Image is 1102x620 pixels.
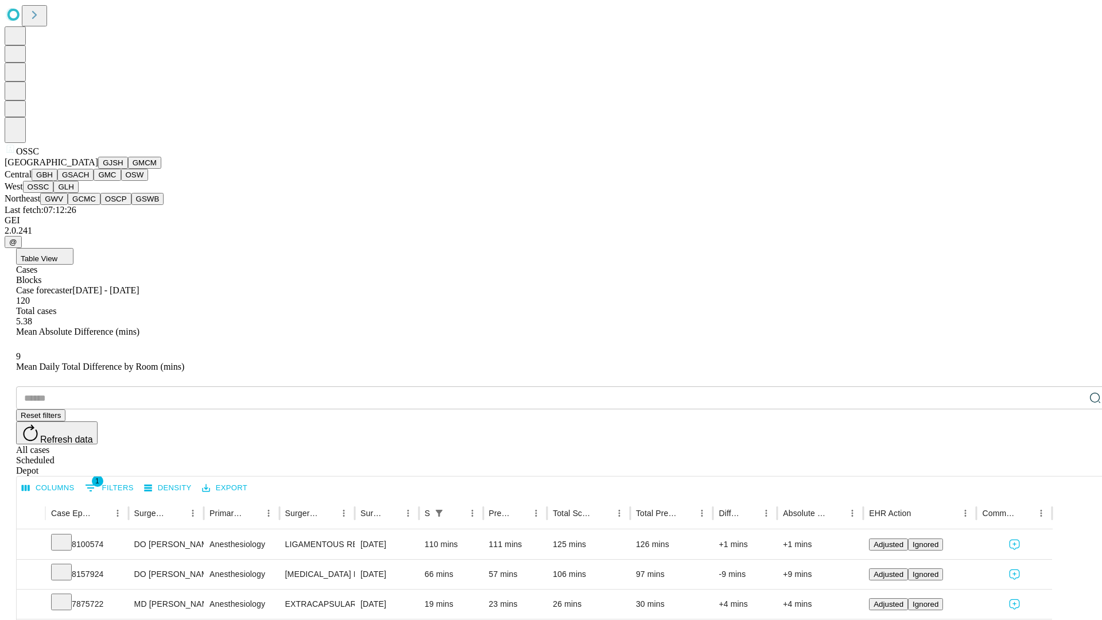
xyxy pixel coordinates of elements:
div: Anesthesiology [209,530,273,559]
button: Sort [245,505,261,521]
div: -9 mins [719,560,771,589]
div: +4 mins [783,590,857,619]
button: GSACH [57,169,94,181]
button: Expand [22,535,40,555]
button: Menu [758,505,774,521]
button: OSW [121,169,149,181]
span: [DATE] - [DATE] [72,285,139,295]
button: Table View [16,248,73,265]
button: GSWB [131,193,164,205]
button: Reset filters [16,409,65,421]
span: Adjusted [874,570,903,579]
button: Menu [400,505,416,521]
button: Menu [110,505,126,521]
span: 120 [16,296,30,305]
span: 9 [16,351,21,361]
button: Adjusted [869,568,908,580]
div: Predicted In Room Duration [489,509,511,518]
button: OSCP [100,193,131,205]
button: Sort [384,505,400,521]
div: +1 mins [719,530,771,559]
div: +4 mins [719,590,771,619]
button: Refresh data [16,421,98,444]
button: Menu [185,505,201,521]
div: 8157924 [51,560,123,589]
button: Sort [448,505,464,521]
button: Sort [1017,505,1033,521]
div: MD [PERSON_NAME] [PERSON_NAME] Md [134,590,198,619]
div: [DATE] [360,590,413,619]
span: Table View [21,254,57,263]
div: Surgery Name [285,509,319,518]
div: EHR Action [869,509,911,518]
button: Menu [1033,505,1049,521]
div: DO [PERSON_NAME] [PERSON_NAME] Do [134,560,198,589]
div: 1 active filter [431,505,447,521]
button: GJSH [98,157,128,169]
div: 30 mins [636,590,708,619]
div: 126 mins [636,530,708,559]
button: Sort [678,505,694,521]
span: Reset filters [21,411,61,420]
div: EXTRACAPSULAR CATARACT REMOVAL WITH [MEDICAL_DATA] [285,590,349,619]
button: Sort [169,505,185,521]
button: Sort [595,505,611,521]
span: Refresh data [40,435,93,444]
button: Sort [94,505,110,521]
div: LIGAMENTOUS RECONSTRUCTION KNEE INTRA ARTICULAR [285,530,349,559]
button: Select columns [19,479,77,497]
div: 125 mins [553,530,624,559]
div: Anesthesiology [209,590,273,619]
span: Central [5,169,32,179]
button: Show filters [431,505,447,521]
button: Menu [464,505,480,521]
button: GMCM [128,157,161,169]
div: 7875722 [51,590,123,619]
div: Scheduled In Room Duration [425,509,430,518]
span: 1 [92,475,103,487]
button: GWV [40,193,68,205]
div: 111 mins [489,530,542,559]
button: OSSC [23,181,54,193]
button: GBH [32,169,57,181]
div: +1 mins [783,530,857,559]
div: Difference [719,509,741,518]
div: [MEDICAL_DATA] MEDIAL OR LATERAL MENISCECTOMY [285,560,349,589]
button: Sort [320,505,336,521]
div: 23 mins [489,590,542,619]
span: Mean Absolute Difference (mins) [16,327,139,336]
span: Northeast [5,193,40,203]
button: Menu [957,505,973,521]
div: Total Predicted Duration [636,509,677,518]
button: Menu [528,505,544,521]
div: Comments [982,509,1015,518]
button: Expand [22,595,40,615]
span: Mean Daily Total Difference by Room (mins) [16,362,184,371]
span: West [5,181,23,191]
span: Adjusted [874,600,903,609]
div: 26 mins [553,590,624,619]
span: @ [9,238,17,246]
div: [DATE] [360,530,413,559]
div: 97 mins [636,560,708,589]
button: Adjusted [869,538,908,551]
button: Sort [912,505,928,521]
div: Surgeon Name [134,509,168,518]
button: @ [5,236,22,248]
span: 5.38 [16,316,32,326]
div: +9 mins [783,560,857,589]
span: [GEOGRAPHIC_DATA] [5,157,98,167]
div: Absolute Difference [783,509,827,518]
div: 2.0.241 [5,226,1097,236]
span: Last fetch: 07:12:26 [5,205,76,215]
div: GEI [5,215,1097,226]
div: 8100574 [51,530,123,559]
button: GMC [94,169,121,181]
button: Menu [611,505,627,521]
button: Density [141,479,195,497]
button: Menu [336,505,352,521]
div: 57 mins [489,560,542,589]
span: Ignored [913,600,938,609]
button: Sort [742,505,758,521]
div: 110 mins [425,530,478,559]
